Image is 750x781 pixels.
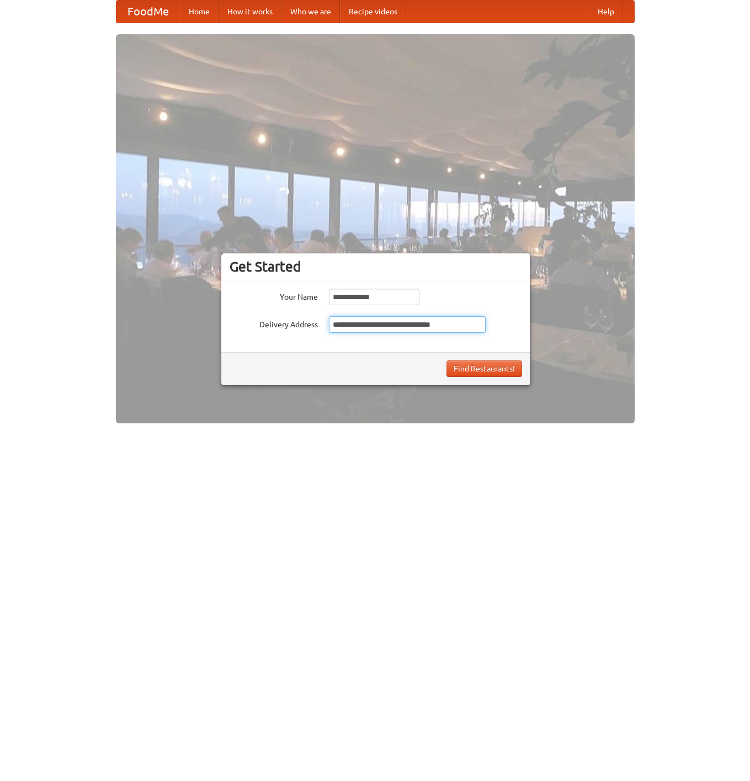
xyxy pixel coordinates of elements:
a: Home [180,1,219,23]
h3: Get Started [230,258,522,275]
button: Find Restaurants! [446,360,522,377]
a: Who we are [281,1,340,23]
a: Recipe videos [340,1,406,23]
label: Your Name [230,289,318,302]
a: Help [589,1,623,23]
a: How it works [219,1,281,23]
label: Delivery Address [230,316,318,330]
a: FoodMe [116,1,180,23]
